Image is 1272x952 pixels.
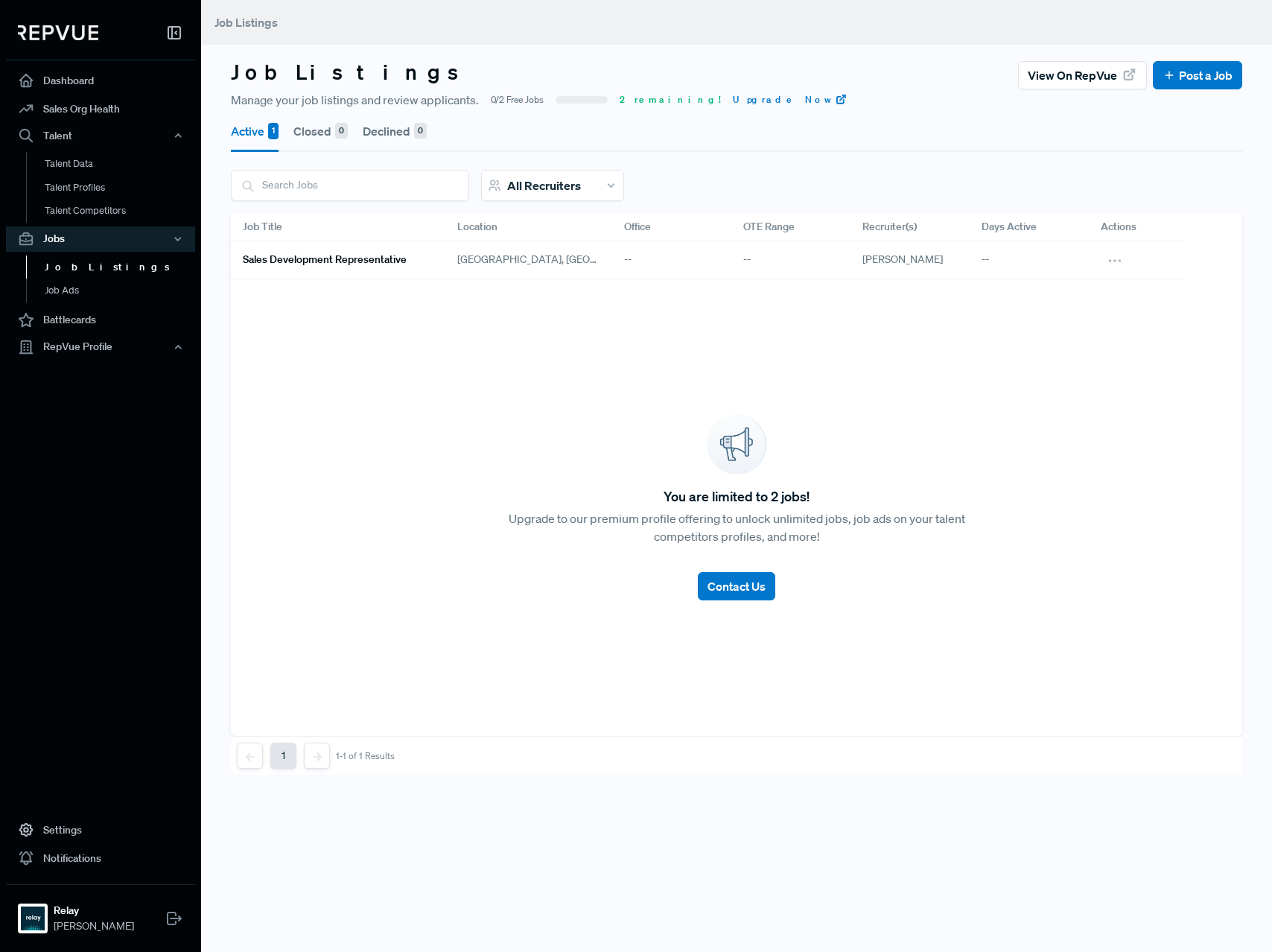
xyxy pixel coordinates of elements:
[457,252,600,267] span: [GEOGRAPHIC_DATA], [GEOGRAPHIC_DATA]
[862,219,917,235] span: Recruiter(s)
[6,95,195,123] a: Sales Org Health
[21,907,45,930] img: Relay
[6,334,195,360] button: RepVue Profile
[698,560,775,600] a: Contact Us
[707,579,766,594] span: Contact Us
[26,199,215,223] a: Talent Competitors
[243,247,422,273] a: Sales Development Representative
[491,93,544,107] span: 0/2 Free Jobs
[363,110,427,152] button: Declined 0
[624,219,651,235] span: Office
[237,743,263,769] button: Previous
[862,253,943,266] span: [PERSON_NAME]
[414,123,427,139] div: 0
[6,816,195,844] a: Settings
[507,178,581,193] span: All Recruiters
[18,25,98,40] img: RepVue
[268,123,279,139] div: 1
[707,415,766,475] img: announcement
[6,123,195,148] button: Talent
[970,241,1089,279] div: --
[26,279,215,302] a: Job Ads
[733,93,848,107] a: Upgrade Now
[26,176,215,200] a: Talent Profiles
[54,903,134,918] strong: Relay
[336,751,395,761] div: 1-1 of 1 Results
[1028,66,1117,84] span: View on RepVue
[6,66,195,95] a: Dashboard
[54,918,134,934] span: [PERSON_NAME]
[232,171,468,200] input: Search Jobs
[484,510,990,545] p: Upgrade to our premium profile offering to unlock unlimited jobs, job ads on your talent competit...
[1153,61,1242,89] button: Post a Job
[237,743,395,769] nav: pagination
[1101,219,1136,235] span: Actions
[231,60,472,85] h3: Job Listings
[304,743,330,769] button: Next
[620,93,721,107] span: 2 remaining!
[335,123,348,139] div: 0
[26,152,215,176] a: Talent Data
[26,256,215,279] a: Job Listings
[214,15,278,30] span: Job Listings
[6,844,195,872] a: Notifications
[6,226,195,252] button: Jobs
[698,572,775,600] button: Contact Us
[1018,61,1147,89] button: View on RepVue
[243,253,407,266] h6: Sales Development Representative
[731,241,850,279] div: --
[231,110,279,152] button: Active 1
[664,486,810,507] span: You are limited to 2 jobs!
[293,110,348,152] button: Closed 0
[243,219,282,235] span: Job Title
[231,91,479,109] span: Manage your job listings and review applicants.
[270,743,296,769] button: 1
[743,219,795,235] span: OTE Range
[982,219,1037,235] span: Days Active
[6,306,195,334] a: Battlecards
[612,241,731,279] div: --
[6,884,195,940] a: RelayRelay[PERSON_NAME]
[1163,66,1233,84] a: Post a Job
[457,219,497,235] span: Location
